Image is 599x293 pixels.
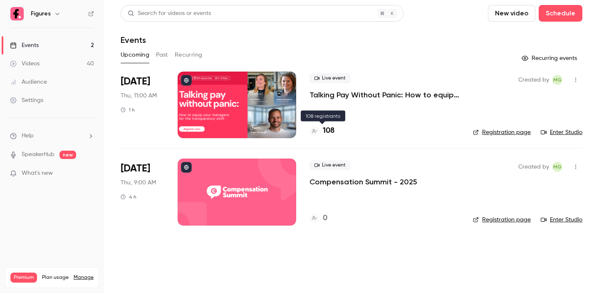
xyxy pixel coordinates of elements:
[473,216,531,224] a: Registration page
[518,75,549,85] span: Created by
[74,274,94,281] a: Manage
[10,273,37,283] span: Premium
[541,128,582,137] a: Enter Studio
[22,169,53,178] span: What's new
[128,9,211,18] div: Search for videos or events
[121,35,146,45] h1: Events
[541,216,582,224] a: Enter Studio
[323,213,327,224] h4: 0
[309,213,327,224] a: 0
[10,41,39,50] div: Events
[309,90,460,100] a: Talking Pay Without Panic: How to equip your managers for the transparency shift
[473,128,531,137] a: Registration page
[121,72,164,138] div: Sep 18 Thu, 11:00 AM (Europe/Paris)
[31,10,51,18] h6: Figures
[552,75,562,85] span: Mégane Gateau
[518,162,549,172] span: Created by
[539,5,582,22] button: Schedule
[121,179,156,187] span: Thu, 9:00 AM
[309,125,334,137] a: 108
[84,170,94,177] iframe: Noticeable Trigger
[309,177,417,187] a: Compensation Summit - 2025
[553,162,562,172] span: MG
[42,274,69,281] span: Plan usage
[22,150,54,159] a: SpeakerHub
[10,78,47,86] div: Audience
[22,132,34,140] span: Help
[10,7,24,20] img: Figures
[323,125,334,137] h4: 108
[309,73,351,83] span: Live event
[121,162,150,175] span: [DATE]
[121,159,164,225] div: Oct 16 Thu, 9:00 AM (Europe/Paris)
[552,162,562,172] span: Mégane Gateau
[121,48,149,62] button: Upcoming
[121,75,150,88] span: [DATE]
[518,52,582,65] button: Recurring events
[10,132,94,140] li: help-dropdown-opener
[553,75,562,85] span: MG
[10,60,40,68] div: Videos
[121,194,136,200] div: 4 h
[488,5,535,22] button: New video
[175,48,203,62] button: Recurring
[59,151,76,159] span: new
[121,92,157,100] span: Thu, 11:00 AM
[10,96,43,104] div: Settings
[309,160,351,170] span: Live event
[156,48,168,62] button: Past
[121,107,135,113] div: 1 h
